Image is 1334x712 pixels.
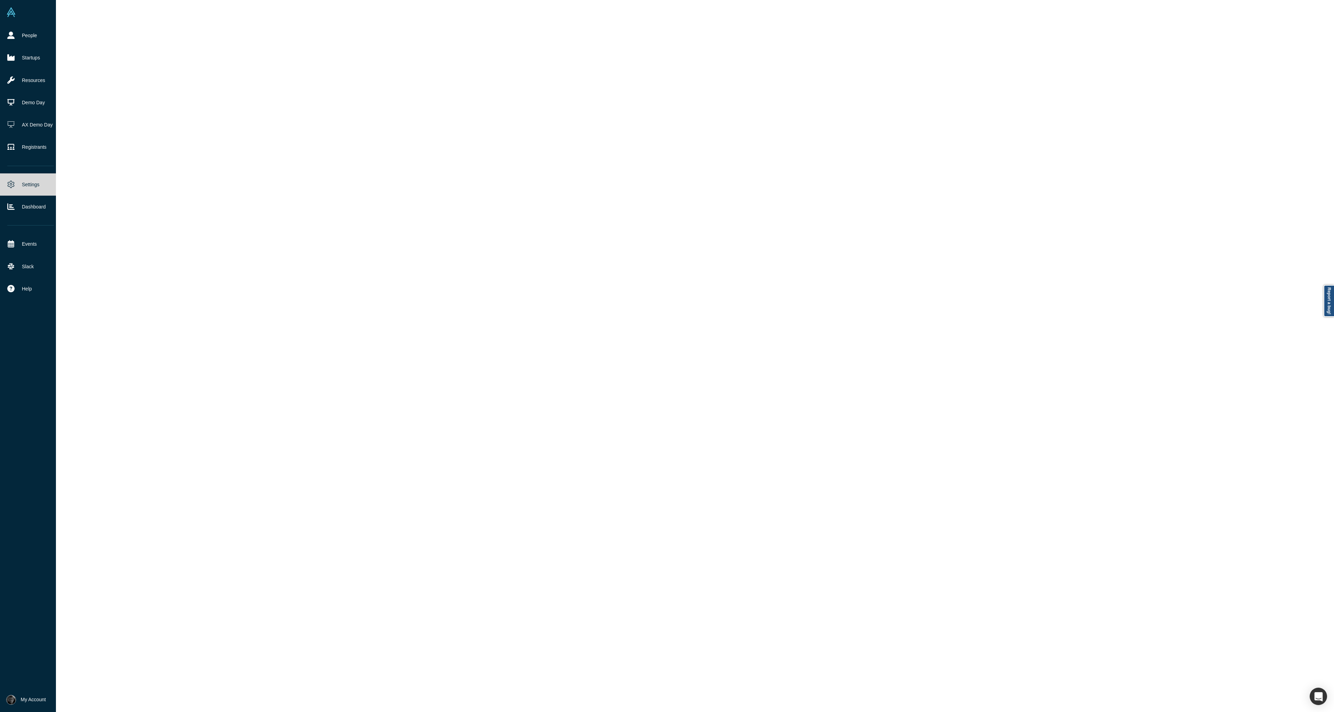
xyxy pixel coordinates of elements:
span: My Account [21,696,46,703]
a: Report a bug! [1324,285,1334,317]
img: Alchemist Vault Logo [6,7,16,17]
img: Rami Chousein's Account [6,695,16,705]
button: My Account [6,695,46,705]
span: Help [22,285,32,293]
